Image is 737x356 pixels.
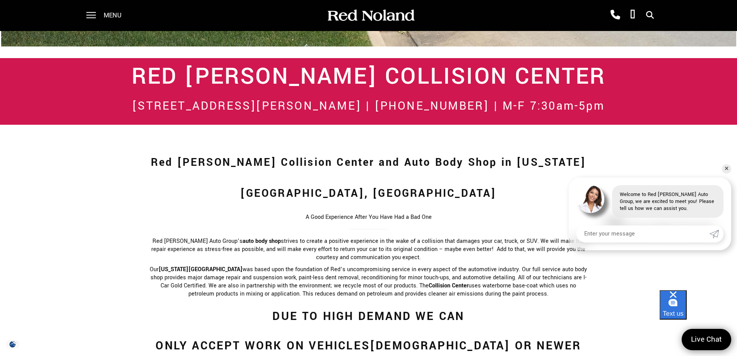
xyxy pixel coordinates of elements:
p: Red [PERSON_NAME] Auto Group’s strives to create a positive experience in the wake of a collision... [149,237,588,261]
strong: [DEMOGRAPHIC_DATA] OR NEWER [370,338,581,354]
h2: [STREET_ADDRESS][PERSON_NAME] | [PHONE_NUMBER] | M-F 7:30am-5pm [104,95,634,117]
p: A Good Experience After You Have Had a Bad One [104,213,634,221]
h2: Red [PERSON_NAME] Collision Center [104,66,634,88]
img: Red Noland Auto Group [326,9,415,22]
img: Agent profile photo [576,185,604,213]
h1: Red [PERSON_NAME] Collision Center and Auto Body Shop in [US_STATE][GEOGRAPHIC_DATA], [GEOGRAPHIC... [104,147,634,209]
section: Click to Open Cookie Consent Modal [4,340,22,348]
iframe: podium webchat widget bubble [660,290,737,329]
span: Live Chat [687,334,726,345]
iframe: podium webchat widget prompt [605,216,737,300]
strong: DUE TO HIGH DEMAND WE CAN [272,308,464,324]
input: Enter your message [576,225,710,242]
p: Our was based upon the foundation of Red’s uncompromising service in every aspect of the automoti... [149,265,588,298]
strong: Collision Center [429,282,469,290]
strong: ONLY ACCEPT WORK ON VEHICLES [156,338,370,354]
img: Opt-Out Icon [4,340,22,348]
strong: [US_STATE][GEOGRAPHIC_DATA] [159,265,243,273]
div: Welcome to Red [PERSON_NAME] Auto Group, we are excited to meet you! Please tell us how we can as... [612,185,723,218]
strong: auto body shop [243,237,281,245]
a: Submit [710,225,723,242]
a: Live Chat [682,329,731,350]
